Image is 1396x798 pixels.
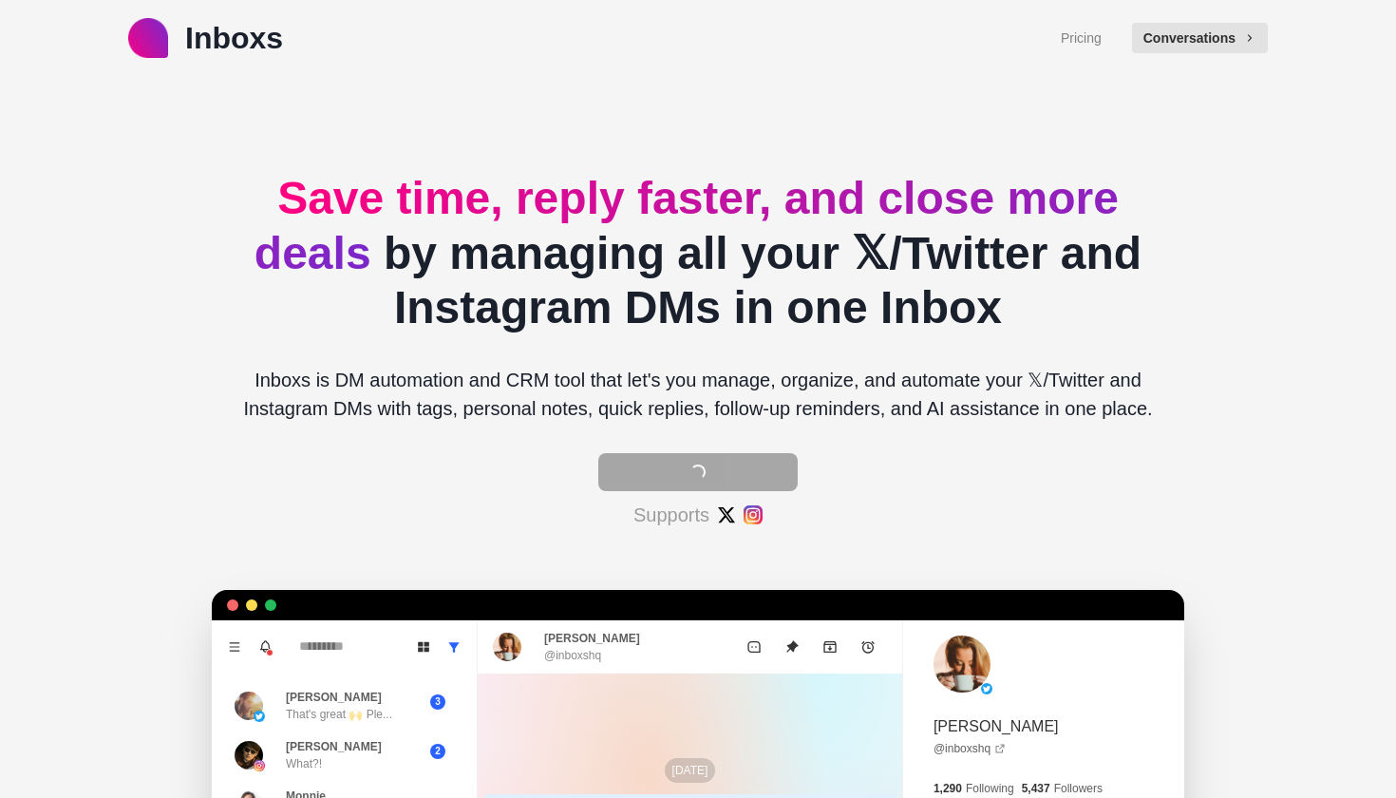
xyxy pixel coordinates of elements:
[219,632,250,662] button: Menu
[254,711,265,722] img: picture
[286,689,382,706] p: [PERSON_NAME]
[966,780,1014,797] p: Following
[430,744,445,759] span: 2
[1061,28,1102,48] a: Pricing
[227,366,1169,423] p: Inboxs is DM automation and CRM tool that let's you manage, organize, and automate your 𝕏/Twitter...
[493,633,521,661] img: picture
[1022,780,1050,797] p: 5,437
[286,706,392,723] p: That's great 🙌 Ple...
[128,15,283,61] a: logoInboxs
[254,760,265,771] img: picture
[430,694,445,710] span: 3
[286,755,322,772] p: What?!
[227,171,1169,335] h2: by managing all your 𝕏/Twitter and Instagram DMs in one Inbox
[235,741,263,769] img: picture
[934,715,1059,738] p: [PERSON_NAME]
[633,501,709,529] p: Supports
[544,630,640,647] p: [PERSON_NAME]
[849,628,887,666] button: Add reminder
[544,647,601,664] p: @inboxshq
[235,692,263,720] img: picture
[408,632,439,662] button: Board View
[934,780,962,797] p: 1,290
[717,505,736,524] img: #
[255,173,1119,278] span: Save time, reply faster, and close more deals
[665,758,716,783] p: [DATE]
[1054,780,1103,797] p: Followers
[934,740,1006,757] a: @inboxshq
[744,505,763,524] img: #
[934,636,990,693] img: picture
[439,632,469,662] button: Show all conversations
[811,628,849,666] button: Archive
[735,628,773,666] button: Mark as unread
[185,15,283,61] p: Inboxs
[981,683,992,694] img: picture
[128,18,168,58] img: logo
[773,628,811,666] button: Unpin
[1132,23,1268,53] button: Conversations
[250,632,280,662] button: Notifications
[286,738,382,755] p: [PERSON_NAME]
